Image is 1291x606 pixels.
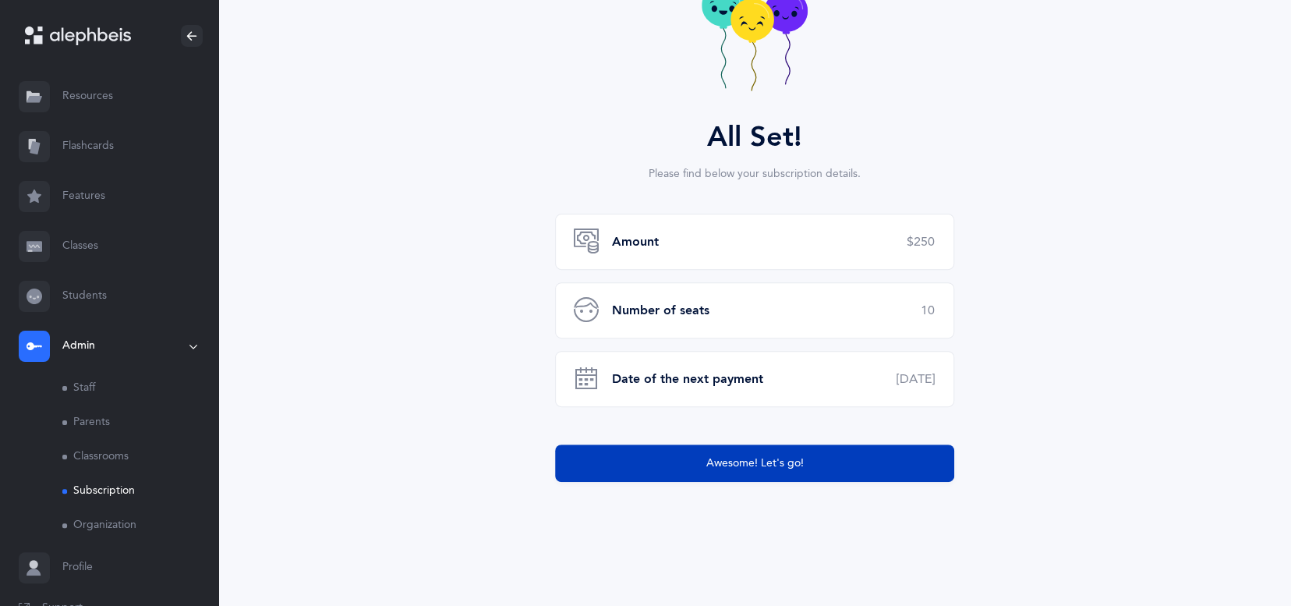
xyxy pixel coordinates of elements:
[907,235,935,249] span: $250
[706,455,804,472] span: Awesome! Let's go!
[62,406,218,440] a: Parents
[921,303,935,317] span: 10
[555,445,954,482] button: Awesome! Let's go!
[393,120,1116,154] h2: All Set!
[62,474,218,509] a: Subscription
[62,440,218,474] a: Classrooms
[62,371,218,406] a: Staff
[393,166,1116,183] div: Please find below your subscription details.
[612,235,659,249] b: Amount
[612,303,709,317] b: Number of seats
[612,372,763,386] b: Date of the next payment
[62,509,218,543] a: Organization
[1213,528,1272,587] iframe: Drift Widget Chat Controller
[897,372,935,386] span: [DATE]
